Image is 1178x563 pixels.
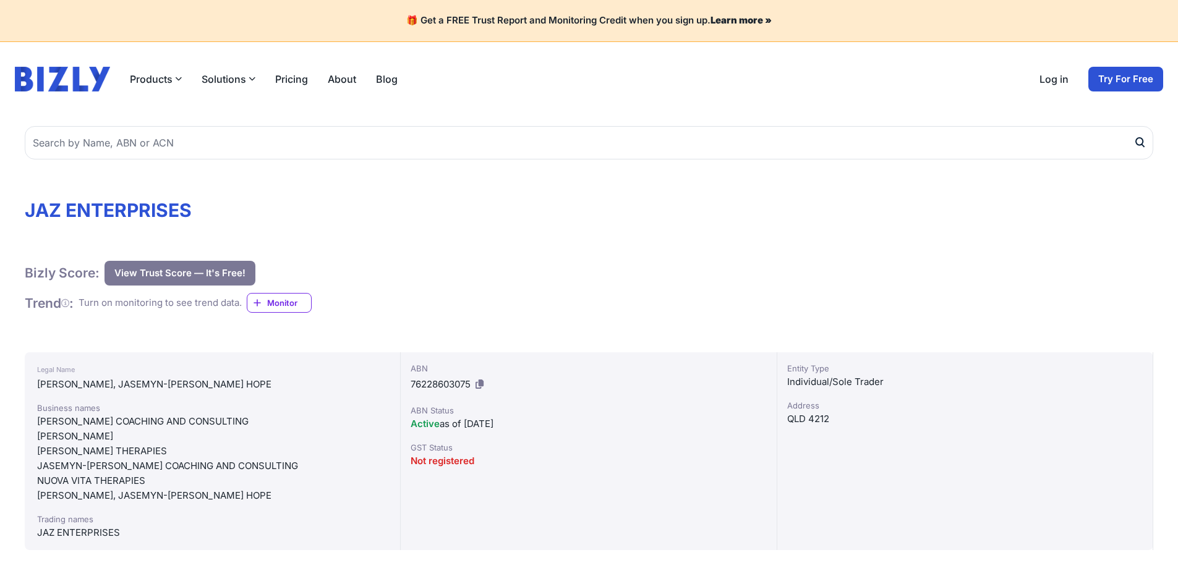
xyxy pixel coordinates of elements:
[247,293,312,313] a: Monitor
[37,473,388,488] div: NUOVA VITA THERAPIES
[411,417,766,431] div: as of [DATE]
[1088,67,1163,91] a: Try For Free
[267,297,311,309] span: Monitor
[411,404,766,417] div: ABN Status
[37,513,388,525] div: Trading names
[376,72,398,87] a: Blog
[275,72,308,87] a: Pricing
[1039,72,1069,87] a: Log in
[202,72,255,87] button: Solutions
[411,378,471,390] span: 76228603075
[787,375,1143,389] div: Individual/Sole Trader
[37,488,388,503] div: [PERSON_NAME], JASEMYN-[PERSON_NAME] HOPE
[79,296,242,310] div: Turn on monitoring to see trend data.
[411,418,440,430] span: Active
[25,265,100,281] h1: Bizly Score:
[25,126,1153,159] input: Search by Name, ABN or ACN
[37,429,388,444] div: [PERSON_NAME]
[787,412,1143,426] div: QLD 4212
[37,444,388,459] div: [PERSON_NAME] THERAPIES
[37,525,388,540] div: JAZ ENTERPRISES
[105,261,255,286] button: View Trust Score — It's Free!
[15,15,1163,27] h4: 🎁 Get a FREE Trust Report and Monitoring Credit when you sign up.
[787,362,1143,375] div: Entity Type
[25,295,74,311] h1: Trend :
[711,14,772,26] a: Learn more »
[411,362,766,375] div: ABN
[787,399,1143,412] div: Address
[411,455,474,467] span: Not registered
[37,459,388,473] div: JASEMYN-[PERSON_NAME] COACHING AND CONSULTING
[37,414,388,429] div: [PERSON_NAME] COACHING AND CONSULTING
[328,72,356,87] a: About
[37,362,388,377] div: Legal Name
[37,402,388,414] div: Business names
[25,199,1153,221] h1: JAZ ENTERPRISES
[37,377,388,392] div: [PERSON_NAME], JASEMYN-[PERSON_NAME] HOPE
[130,72,182,87] button: Products
[411,441,766,454] div: GST Status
